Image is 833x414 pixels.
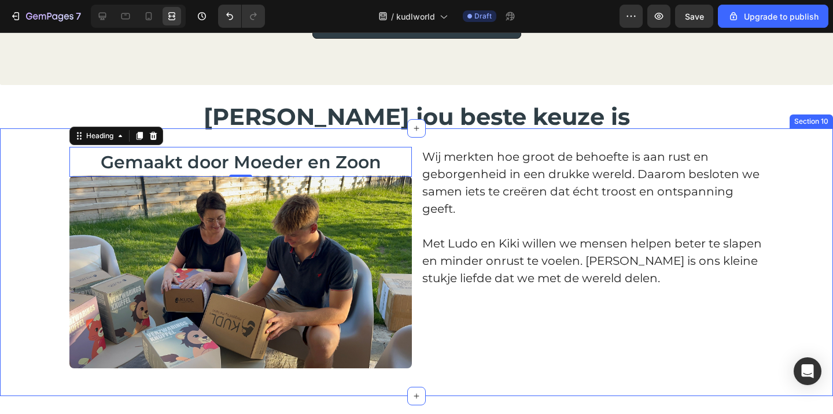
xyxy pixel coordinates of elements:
[76,9,81,23] p: 7
[675,5,713,28] button: Save
[396,10,435,23] span: kudlworld
[101,119,381,141] span: Gemaakt door Moeder en Zoon
[728,10,819,23] div: Upgrade to publish
[5,5,86,28] button: 7
[422,116,762,185] p: Wij merkten hoe groot de behoefte is aan rust en geborgenheid in een drukke wereld. Daarom beslot...
[794,357,821,385] div: Open Intercom Messenger
[792,84,831,94] div: Section 10
[685,12,704,21] span: Save
[84,98,116,109] div: Heading
[718,5,828,28] button: Upgrade to publish
[422,202,762,254] p: Met Ludo en Kiki willen we mensen helpen beter te slapen en minder onrust te voelen. [PERSON_NAME...
[204,70,630,98] span: [PERSON_NAME] jou beste keuze is
[391,10,394,23] span: /
[474,11,492,21] span: Draft
[69,143,412,336] img: gempages_581040431320531881-5e0e2348-e66f-4416-8f20-0206e7b6f934.jpg
[218,5,265,28] div: Undo/Redo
